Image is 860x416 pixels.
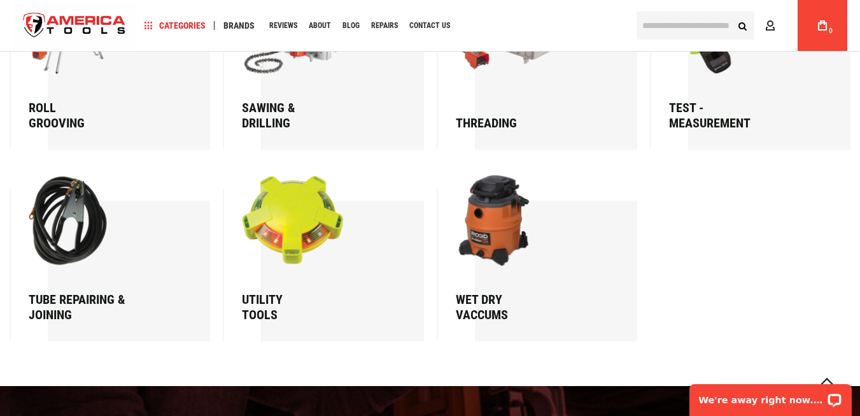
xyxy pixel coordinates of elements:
div: Tube Repairing & Joining [29,292,151,322]
div: Utility Tools [242,292,364,322]
iframe: LiveChat chat widget [681,376,860,416]
img: America Tools [13,2,136,50]
div: Sawing & Drilling [242,100,364,131]
span: About [309,22,331,29]
a: Brands [218,17,260,34]
a: Contact Us [404,17,456,34]
button: Search [730,13,754,38]
a: Blog [337,17,365,34]
span: Contact Us [409,22,450,29]
a: store logo [13,2,136,50]
a: About [303,17,337,34]
span: Reviews [269,22,297,29]
span: Blog [342,22,360,29]
a: Wet DryVaccums [456,175,578,322]
a: Tube Repairing &Joining [29,175,151,322]
div: Threading [456,115,578,131]
span: 0 [829,27,833,34]
span: Brands [223,21,255,30]
a: Reviews [264,17,303,34]
a: Categories [139,17,211,34]
a: Repairs [365,17,404,34]
a: UtilityTools [242,175,364,322]
span: Repairs [371,22,398,29]
div: Wet Dry Vaccums [456,292,578,322]
span: Categories [145,21,206,30]
div: Roll Grooving [29,100,151,131]
div: Test - Measurement [669,100,791,131]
